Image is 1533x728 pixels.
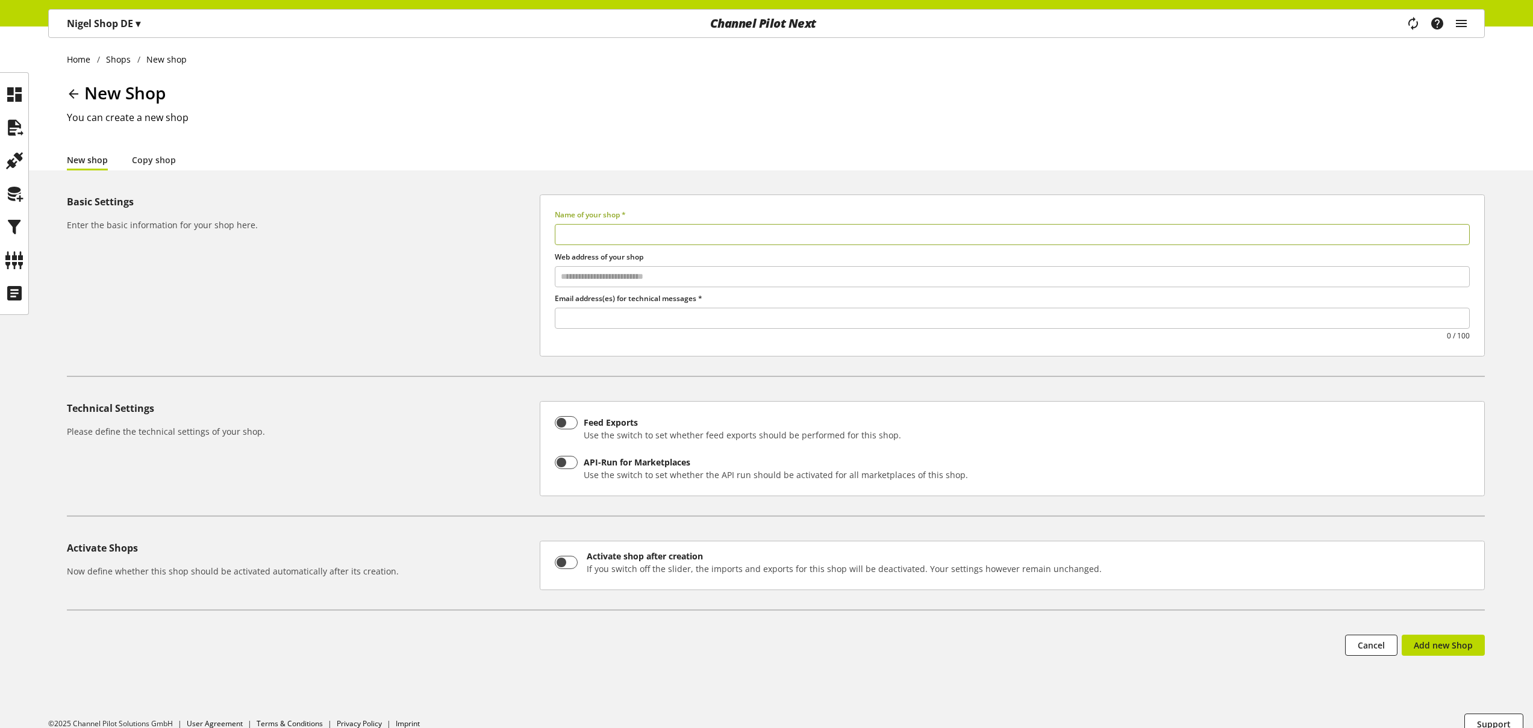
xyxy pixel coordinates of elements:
span: ▾ [136,17,140,30]
a: Home [67,53,97,66]
label: Email address(es) for technical messages * [555,293,1470,304]
h5: Technical Settings [67,401,535,415]
a: New shop [67,154,108,166]
h6: Please define the technical settings of your shop. [67,425,535,438]
h6: Now define whether this shop should be activated automatically after its creation. [67,565,535,577]
p: If you switch off the slider, the imports and exports for this shop will be deactivated. Your set... [587,562,1470,575]
div: API-Run for Marketplaces [584,456,968,468]
h6: Enter the basic information for your shop here. [67,219,535,231]
span: Cancel [1358,639,1385,652]
div: Feed Exports [584,416,901,429]
div: Use the switch to set whether feed exports should be performed for this shop. [584,429,901,441]
a: Cancel [1345,635,1397,656]
span: Add new Shop [1414,639,1473,652]
p: Nigel Shop DE [67,16,140,31]
small: 0 / 100 [1447,331,1470,341]
a: Shops [100,53,137,66]
nav: main navigation [48,9,1485,38]
button: Add new Shop [1402,635,1485,656]
span: Name of your shop * [555,210,626,220]
h5: Basic Settings [67,194,535,209]
p: Activate shop after creation [587,550,1470,562]
h2: You can create a new shop [67,110,1485,125]
span: New Shop [84,81,166,104]
a: Copy shop [132,154,176,166]
h5: Activate Shops [67,541,535,555]
span: Web address of your shop [555,252,643,262]
div: Use the switch to set whether the API run should be activated for all marketplaces of this shop. [584,468,968,481]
